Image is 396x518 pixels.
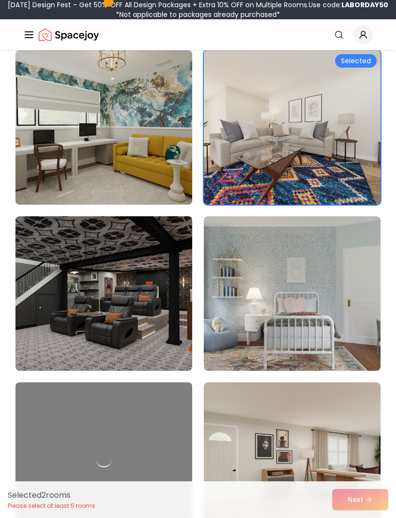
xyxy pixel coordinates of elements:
[8,502,95,510] p: Please select at least 5 rooms
[15,216,192,371] img: Room room-5
[39,25,99,44] a: Spacejoy
[204,216,381,371] img: Room room-6
[23,19,373,50] nav: Global
[15,50,192,205] img: Room room-3
[335,54,377,68] div: Selected
[116,10,280,19] span: *Not applicable to packages already purchased*
[204,50,381,205] img: Room room-4
[39,25,99,44] img: Spacejoy Logo
[8,490,95,501] p: Selected 2 room s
